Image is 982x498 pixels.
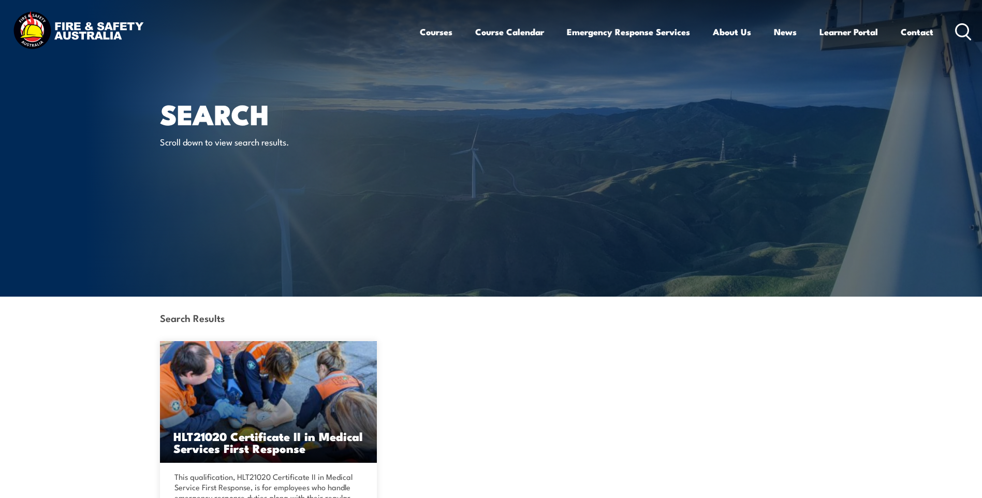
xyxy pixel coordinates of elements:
h3: HLT21020 Certificate II in Medical Services First Response [173,430,364,454]
a: About Us [713,18,751,46]
a: Courses [420,18,452,46]
a: Contact [901,18,933,46]
h1: Search [160,101,416,126]
a: News [774,18,797,46]
strong: Search Results [160,311,225,325]
p: Scroll down to view search results. [160,136,349,148]
img: HLT21020 Certificate II in Medical Services First Response [160,341,377,463]
a: Course Calendar [475,18,544,46]
a: Learner Portal [819,18,878,46]
a: Emergency Response Services [567,18,690,46]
